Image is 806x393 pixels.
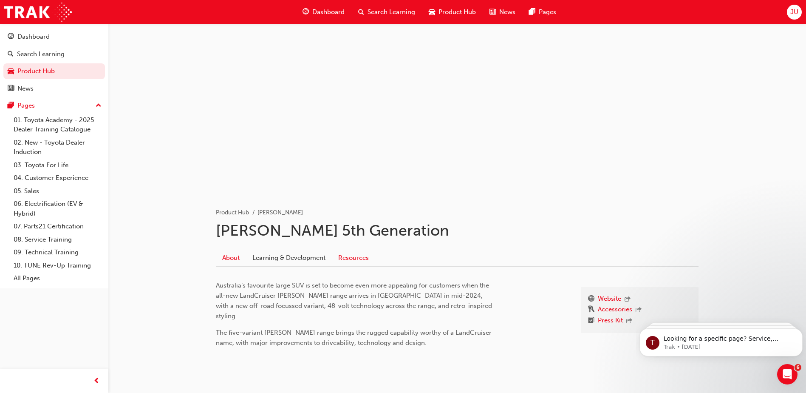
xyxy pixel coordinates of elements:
[96,100,102,111] span: up-icon
[10,185,105,198] a: 05. Sales
[93,376,100,387] span: prev-icon
[422,3,483,21] a: car-iconProduct Hub
[626,318,632,325] span: outbound-icon
[296,3,351,21] a: guage-iconDashboard
[312,7,345,17] span: Dashboard
[10,159,105,172] a: 03. Toyota For Life
[3,63,105,79] a: Product Hub
[483,3,522,21] a: news-iconNews
[8,85,14,93] span: news-icon
[8,51,14,58] span: search-icon
[216,209,249,216] a: Product Hub
[216,282,494,320] span: Australia’s favourite large SUV is set to become even more appealing for customers when the all-n...
[216,250,246,266] a: About
[3,27,105,98] button: DashboardSearch LearningProduct HubNews
[303,7,309,17] span: guage-icon
[790,7,798,17] span: JU
[358,7,364,17] span: search-icon
[588,294,594,305] span: www-icon
[332,250,375,266] a: Resources
[10,246,105,259] a: 09. Technical Training
[10,272,105,285] a: All Pages
[17,84,34,94] div: News
[3,29,105,45] a: Dashboard
[489,7,496,17] span: news-icon
[8,68,14,75] span: car-icon
[588,305,594,316] span: keys-icon
[598,305,632,316] a: Accessories
[10,197,105,220] a: 06. Electrification (EV & Hybrid)
[3,98,105,114] button: Pages
[8,102,14,110] span: pages-icon
[257,208,303,218] li: [PERSON_NAME]
[10,171,105,185] a: 04. Customer Experience
[216,221,699,240] h1: [PERSON_NAME] 5th Generation
[3,81,105,97] a: News
[216,329,493,347] span: The five-variant [PERSON_NAME] range brings the rugged capability worthy of a LandCruiser name, w...
[246,250,332,266] a: Learning & Development
[4,3,72,22] img: Trak
[10,114,105,136] a: 01. Toyota Academy - 2025 Dealer Training Catalogue
[598,294,621,305] a: Website
[625,296,631,303] span: outbound-icon
[522,3,563,21] a: pages-iconPages
[368,7,415,17] span: Search Learning
[438,7,476,17] span: Product Hub
[598,316,623,327] a: Press Kit
[17,101,35,111] div: Pages
[777,364,798,384] iframe: Intercom live chat
[10,233,105,246] a: 08. Service Training
[3,46,105,62] a: Search Learning
[499,7,515,17] span: News
[351,3,422,21] a: search-iconSearch Learning
[787,5,802,20] button: JU
[10,136,105,159] a: 02. New - Toyota Dealer Induction
[10,259,105,272] a: 10. TUNE Rev-Up Training
[636,310,806,370] iframe: Intercom notifications message
[529,7,535,17] span: pages-icon
[795,364,801,371] span: 6
[636,307,642,314] span: outbound-icon
[429,7,435,17] span: car-icon
[8,33,14,41] span: guage-icon
[17,49,65,59] div: Search Learning
[588,316,594,327] span: booktick-icon
[10,220,105,233] a: 07. Parts21 Certification
[539,7,556,17] span: Pages
[17,32,50,42] div: Dashboard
